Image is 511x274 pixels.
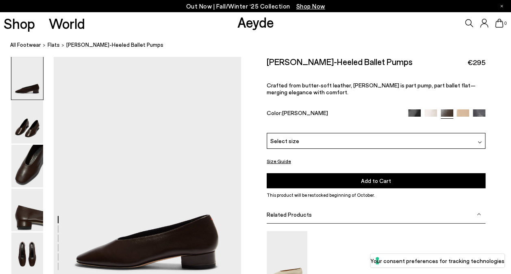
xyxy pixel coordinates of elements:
[503,21,507,26] span: 0
[477,212,481,216] img: svg%3E
[49,16,85,30] a: World
[296,2,325,10] span: Navigate to /collections/new-in
[48,41,60,49] a: flats
[10,41,41,49] a: All Footwear
[267,82,476,96] span: Crafted from butter-soft leather, [PERSON_NAME] is part pump, part ballet flat—merging elegance w...
[267,211,312,218] span: Related Products
[267,173,485,188] button: Add to Cart
[495,19,503,28] a: 0
[11,189,43,231] img: Delia Low-Heeled Ballet Pumps - Image 4
[11,57,43,100] img: Delia Low-Heeled Ballet Pumps - Image 1
[186,1,325,11] p: Out Now | Fall/Winter ‘25 Collection
[370,254,504,267] button: Your consent preferences for tracking technologies
[478,140,482,144] img: svg%3E
[270,137,299,145] span: Select size
[11,101,43,144] img: Delia Low-Heeled Ballet Pumps - Image 2
[11,145,43,187] img: Delia Low-Heeled Ballet Pumps - Image 3
[4,16,35,30] a: Shop
[267,156,291,166] button: Size Guide
[267,57,413,67] h2: [PERSON_NAME]-Heeled Ballet Pumps
[361,177,391,184] span: Add to Cart
[48,41,60,48] span: flats
[468,57,485,67] span: €295
[282,109,328,116] span: [PERSON_NAME]
[267,109,401,119] div: Color:
[66,41,163,49] span: [PERSON_NAME]-Heeled Ballet Pumps
[10,34,511,57] nav: breadcrumb
[237,13,274,30] a: Aeyde
[370,257,504,265] label: Your consent preferences for tracking technologies
[267,191,485,199] p: This product will be restocked beginning of October.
